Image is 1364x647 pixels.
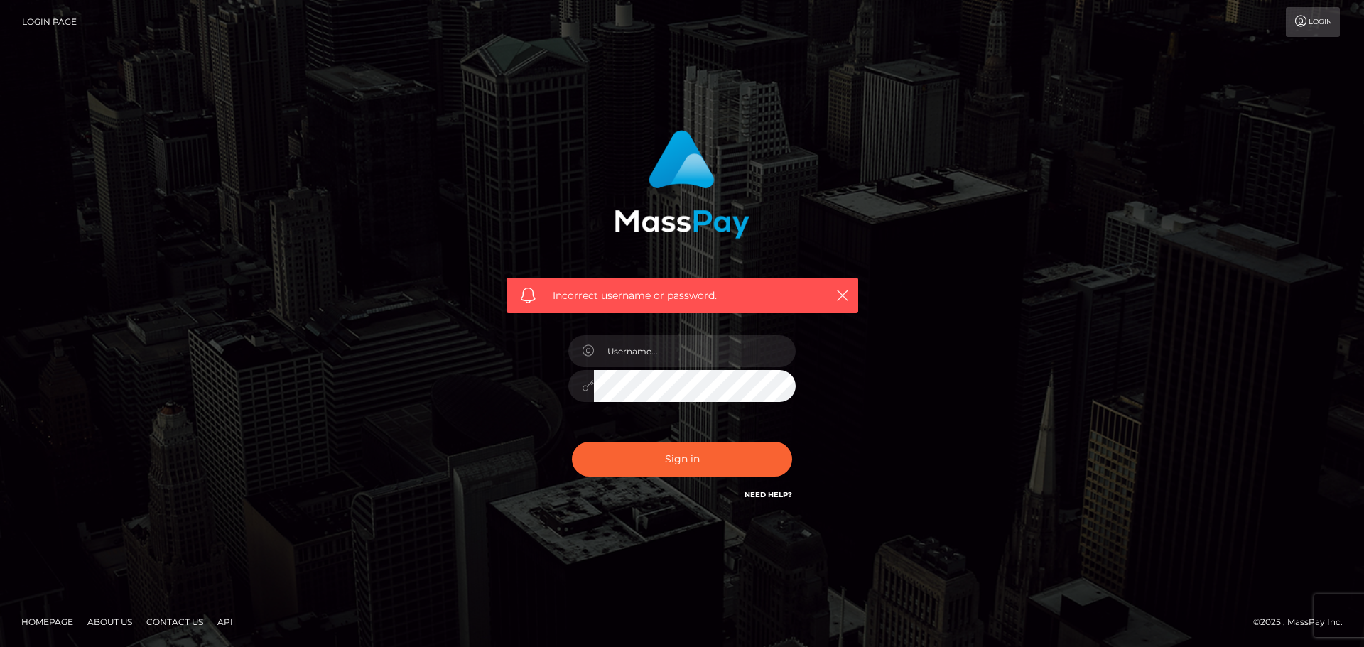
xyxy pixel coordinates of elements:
[553,288,812,303] span: Incorrect username or password.
[212,611,239,633] a: API
[1286,7,1340,37] a: Login
[572,442,792,477] button: Sign in
[1253,614,1353,630] div: © 2025 , MassPay Inc.
[16,611,79,633] a: Homepage
[22,7,77,37] a: Login Page
[745,490,792,499] a: Need Help?
[141,611,209,633] a: Contact Us
[594,335,796,367] input: Username...
[82,611,138,633] a: About Us
[615,130,749,239] img: MassPay Login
